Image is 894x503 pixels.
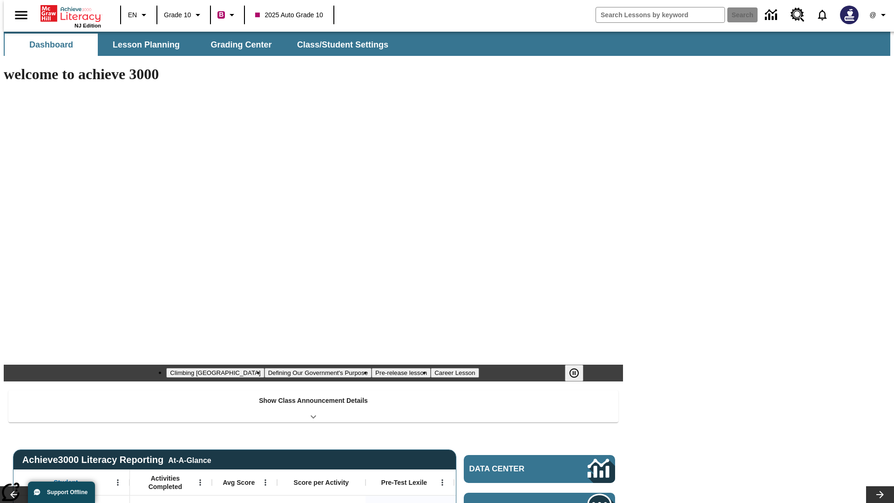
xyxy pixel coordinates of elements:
div: Home [41,3,101,28]
span: Score per Activity [294,478,349,487]
button: Slide 1 Climbing Mount Tai [166,368,264,378]
span: @ [869,10,876,20]
p: Show Class Announcement Details [259,396,368,406]
button: Pause [565,365,583,381]
div: Pause [565,365,593,381]
input: search field [596,7,725,22]
span: Achieve3000 Literacy Reporting [22,455,211,465]
span: Pre-Test Lexile [381,478,427,487]
span: EN [128,10,137,20]
button: Support Offline [28,482,95,503]
button: Slide 3 Pre-release lesson [372,368,431,378]
button: Open Menu [111,476,125,489]
span: Student [54,478,78,487]
button: Class/Student Settings [290,34,396,56]
a: Data Center [464,455,615,483]
button: Slide 4 Career Lesson [431,368,479,378]
div: At-A-Glance [168,455,211,465]
span: Support Offline [47,489,88,496]
div: SubNavbar [4,32,890,56]
button: Slide 2 Defining Our Government's Purpose [264,368,372,378]
button: Grade: Grade 10, Select a grade [160,7,207,23]
span: Activities Completed [135,474,196,491]
button: Open Menu [258,476,272,489]
button: Language: EN, Select a language [124,7,154,23]
button: Open Menu [193,476,207,489]
span: NJ Edition [74,23,101,28]
img: Avatar [840,6,859,24]
span: 2025 Auto Grade 10 [255,10,323,20]
h1: welcome to achieve 3000 [4,66,623,83]
button: Lesson carousel, Next [866,486,894,503]
button: Open side menu [7,1,35,29]
button: Open Menu [435,476,449,489]
a: Notifications [810,3,834,27]
span: B [219,9,223,20]
div: Show Class Announcement Details [8,390,618,422]
div: SubNavbar [4,34,397,56]
button: Profile/Settings [864,7,894,23]
a: Resource Center, Will open in new tab [785,2,810,27]
span: Grade 10 [164,10,191,20]
span: Avg Score [223,478,255,487]
button: Grading Center [195,34,288,56]
a: Home [41,4,101,23]
button: Boost Class color is violet red. Change class color [214,7,241,23]
button: Lesson Planning [100,34,193,56]
a: Data Center [759,2,785,28]
span: Data Center [469,464,556,474]
button: Dashboard [5,34,98,56]
button: Select a new avatar [834,3,864,27]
